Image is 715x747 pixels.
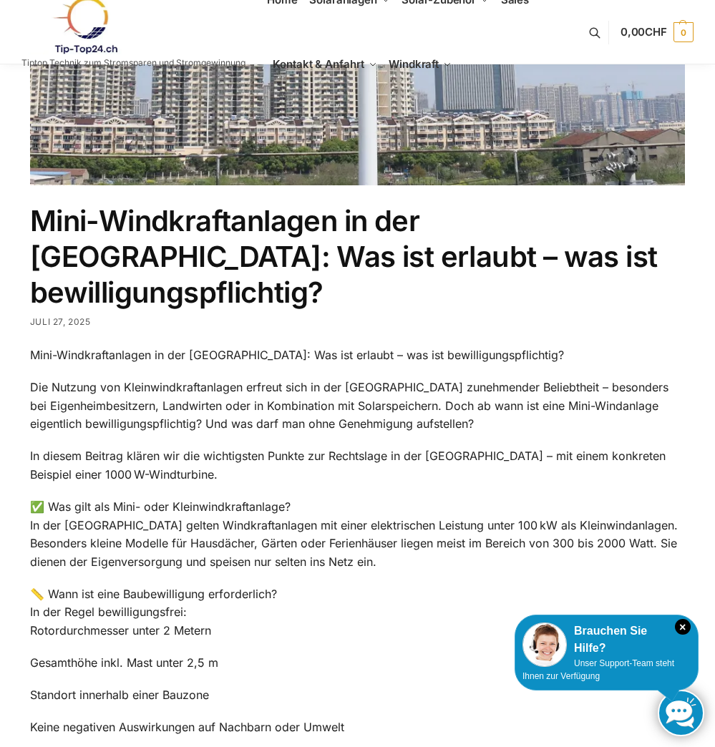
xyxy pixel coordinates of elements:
p: Die Nutzung von Kleinwindkraftanlagen erfreut sich in der [GEOGRAPHIC_DATA] zunehmender Beliebthe... [30,379,685,434]
p: 📏 Wann ist eine Baubewilligung erforderlich? In der Regel bewilligungsfrei: Rotordurchmesser unte... [30,585,685,640]
p: Keine negativen Auswirkungen auf Nachbarn oder Umwelt [30,718,685,737]
img: Customer service [522,622,567,667]
p: Mini-Windkraftanlagen in der [GEOGRAPHIC_DATA]: Was ist erlaubt – was ist bewilligungspflichtig? [30,346,685,365]
h1: Mini-Windkraftanlagen in der [GEOGRAPHIC_DATA]: Was ist erlaubt – was ist bewilligungspflichtig? [30,203,685,310]
span: CHF [645,25,667,39]
span: Windkraft [389,57,439,71]
p: ✅ Was gilt als Mini- oder Kleinwindkraftanlage? In der [GEOGRAPHIC_DATA] gelten Windkraftanlagen ... [30,498,685,571]
p: Gesamthöhe inkl. Mast unter 2,5 m [30,654,685,673]
span: 0,00 [621,25,667,39]
p: Tiptop Technik zum Stromsparen und Stromgewinnung [21,59,245,67]
p: Standort innerhalb einer Bauzone [30,686,685,705]
span: 0 [673,22,694,42]
a: Windkraft [383,32,458,97]
div: Brauchen Sie Hilfe? [522,622,691,657]
a: Kontakt & Anfahrt [267,32,383,97]
span: Unser Support-Team steht Ihnen zur Verfügung [522,658,674,681]
a: 0,00CHF 0 [621,11,694,54]
i: Schließen [675,619,691,635]
time: Juli 27, 2025 [30,316,91,327]
span: Kontakt & Anfahrt [273,57,364,71]
p: In diesem Beitrag klären wir die wichtigsten Punkte zur Rechtslage in der [GEOGRAPHIC_DATA] – mit... [30,447,685,484]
